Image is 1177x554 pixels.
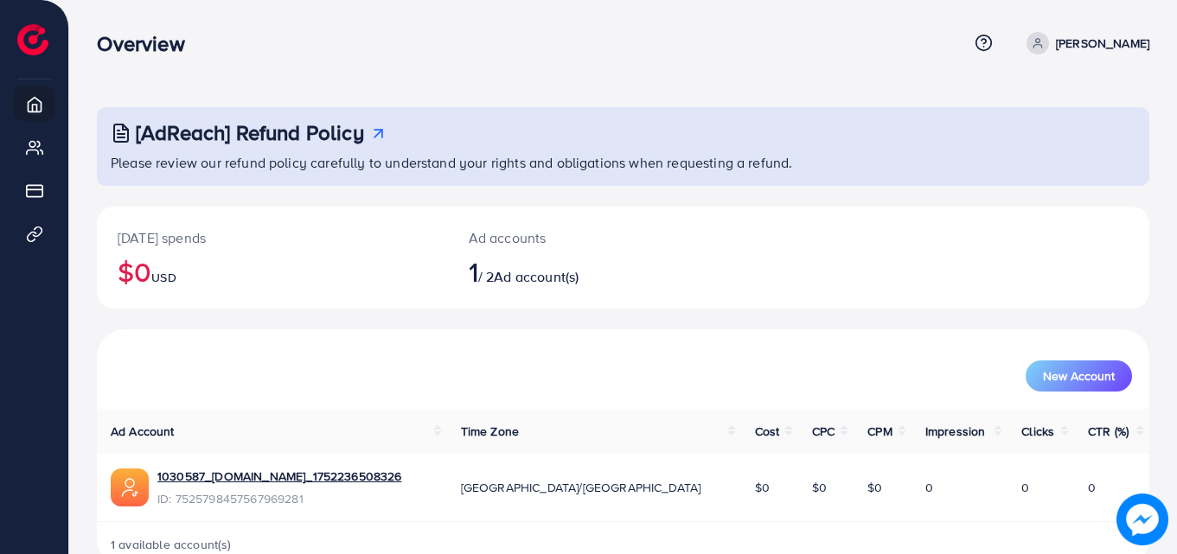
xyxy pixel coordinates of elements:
[494,267,579,286] span: Ad account(s)
[1021,479,1029,496] span: 0
[1116,494,1168,545] img: image
[469,227,690,248] p: Ad accounts
[97,31,198,56] h3: Overview
[151,269,176,286] span: USD
[118,255,427,288] h2: $0
[111,152,1139,173] p: Please review our refund policy carefully to understand your rights and obligations when requesti...
[925,479,933,496] span: 0
[17,24,48,55] img: logo
[755,479,770,496] span: $0
[111,536,232,553] span: 1 available account(s)
[118,227,427,248] p: [DATE] spends
[136,120,364,145] h3: [AdReach] Refund Policy
[1026,360,1132,392] button: New Account
[469,255,690,288] h2: / 2
[157,490,402,507] span: ID: 7525798457567969281
[867,479,882,496] span: $0
[1088,423,1129,440] span: CTR (%)
[925,423,986,440] span: Impression
[1020,32,1149,54] a: [PERSON_NAME]
[111,423,175,440] span: Ad Account
[867,423,892,440] span: CPM
[469,252,478,291] span: 1
[157,468,402,485] a: 1030587_[DOMAIN_NAME]_1752236508326
[1021,423,1054,440] span: Clicks
[1043,370,1115,382] span: New Account
[461,423,519,440] span: Time Zone
[812,479,827,496] span: $0
[461,479,701,496] span: [GEOGRAPHIC_DATA]/[GEOGRAPHIC_DATA]
[1088,479,1096,496] span: 0
[111,468,149,506] img: ic-ads-acc.e4c84228.svg
[812,423,835,440] span: CPC
[1056,33,1149,54] p: [PERSON_NAME]
[755,423,780,440] span: Cost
